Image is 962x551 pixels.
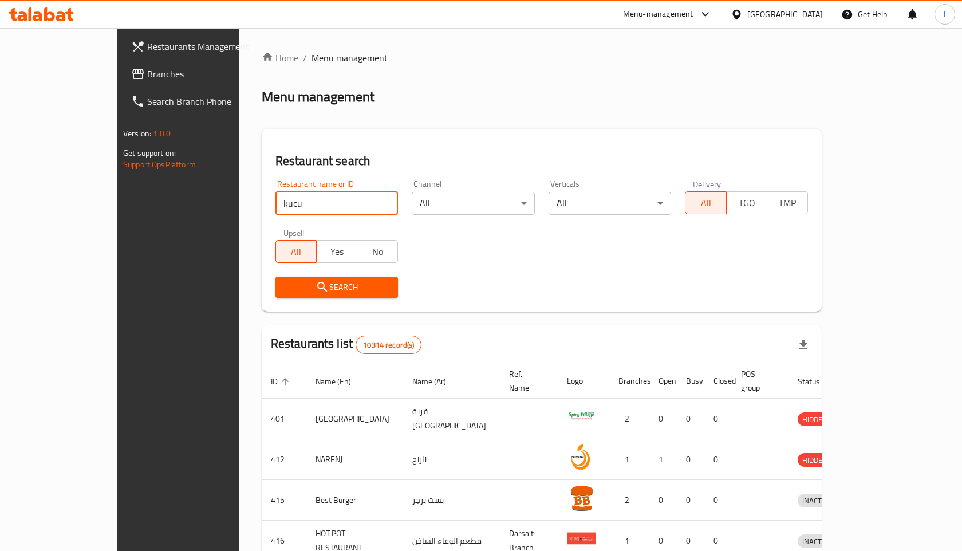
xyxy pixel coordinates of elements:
td: 0 [704,399,732,439]
span: Name (Ar) [412,375,461,388]
button: TMP [767,191,808,214]
span: HIDDEN [798,454,832,467]
td: 415 [262,480,306,521]
span: Menu management [312,51,388,65]
span: 1.0.0 [153,126,171,141]
span: All [281,243,312,260]
div: Export file [790,331,817,359]
td: 0 [649,480,677,521]
div: All [412,192,535,215]
span: Branches [147,67,269,81]
th: Closed [704,364,732,399]
td: 1 [649,439,677,480]
td: 0 [677,480,704,521]
h2: Menu management [262,88,374,106]
td: قرية [GEOGRAPHIC_DATA] [403,399,500,439]
td: [GEOGRAPHIC_DATA] [306,399,403,439]
span: Ref. Name [509,367,544,395]
span: Name (En) [316,375,366,388]
button: TGO [726,191,767,214]
td: NARENJ [306,439,403,480]
td: Best Burger [306,480,403,521]
a: Search Branch Phone [122,88,278,115]
span: TGO [731,195,763,211]
td: 0 [677,439,704,480]
button: Yes [316,240,357,263]
span: Search Branch Phone [147,95,269,108]
img: Spicy Village [567,402,596,431]
th: Busy [677,364,704,399]
span: POS group [741,367,775,395]
span: ID [271,375,293,388]
button: All [685,191,726,214]
div: All [549,192,672,215]
a: Restaurants Management [122,33,278,60]
span: I [944,8,945,21]
td: 0 [704,480,732,521]
label: Delivery [693,180,721,188]
th: Logo [558,364,609,399]
img: NARENJ [567,443,596,471]
td: 401 [262,399,306,439]
span: Get support on: [123,145,176,160]
div: [GEOGRAPHIC_DATA] [747,8,823,21]
span: HIDDEN [798,413,832,426]
nav: breadcrumb [262,51,822,65]
td: 412 [262,439,306,480]
div: HIDDEN [798,412,832,426]
td: 2 [609,480,649,521]
span: TMP [772,195,803,211]
th: Open [649,364,677,399]
img: Best Burger [567,483,596,512]
li: / [303,51,307,65]
a: Support.OpsPlatform [123,157,196,172]
span: All [690,195,721,211]
h2: Restaurant search [275,152,808,170]
h2: Restaurants list [271,335,422,354]
div: Menu-management [623,7,693,21]
div: HIDDEN [798,453,832,467]
a: Branches [122,60,278,88]
button: Search [275,277,399,298]
span: Version: [123,126,151,141]
div: INACTIVE [798,534,837,548]
span: Restaurants Management [147,40,269,53]
td: 2 [609,399,649,439]
button: All [275,240,317,263]
td: نارنج [403,439,500,480]
span: 10314 record(s) [356,340,421,351]
td: 0 [677,399,704,439]
a: Home [262,51,298,65]
span: Yes [321,243,353,260]
td: 0 [704,439,732,480]
div: Total records count [356,336,421,354]
span: No [362,243,393,260]
td: 0 [649,399,677,439]
button: No [357,240,398,263]
span: INACTIVE [798,494,837,507]
input: Search for restaurant name or ID.. [275,192,399,215]
td: 1 [609,439,649,480]
span: INACTIVE [798,535,837,548]
label: Upsell [283,229,305,237]
th: Branches [609,364,649,399]
span: Search [285,280,389,294]
td: بست برجر [403,480,500,521]
span: Status [798,375,835,388]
